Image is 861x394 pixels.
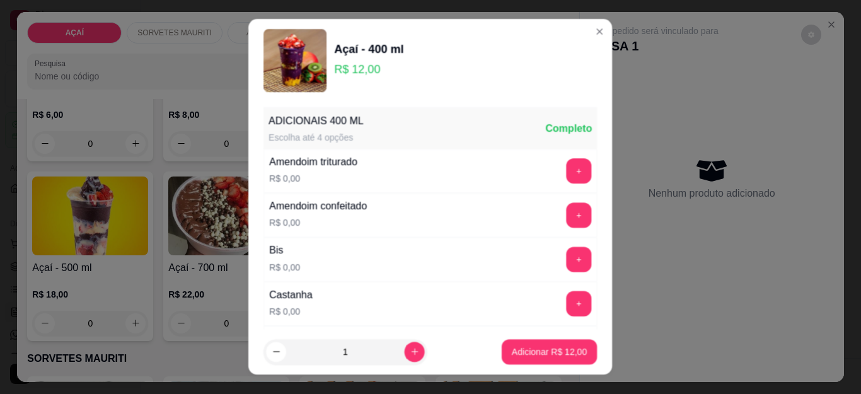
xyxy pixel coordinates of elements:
[566,159,591,184] button: add
[269,217,367,229] p: R$ 0,00
[269,288,313,303] div: Castanha
[335,61,404,79] p: R$ 12,00
[566,292,591,317] button: add
[269,306,313,318] p: R$ 0,00
[566,247,591,272] button: add
[566,203,591,228] button: add
[269,114,364,129] div: ADICIONAIS 400 ML
[269,199,367,214] div: Amendoim confeitado
[269,155,357,170] div: Amendoim triturado
[405,342,425,362] button: increase-product-quantity
[263,30,326,93] img: product-image
[269,173,357,185] p: R$ 0,00
[269,243,300,258] div: Bis
[269,261,300,274] p: R$ 0,00
[546,122,592,137] div: Completo
[590,22,610,42] button: Close
[266,342,286,362] button: decrease-product-quantity
[502,339,597,364] button: Adicionar R$ 12,00
[512,345,587,358] p: Adicionar R$ 12,00
[335,41,404,59] div: Açaí - 400 ml
[269,132,364,144] div: Escolha até 4 opções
